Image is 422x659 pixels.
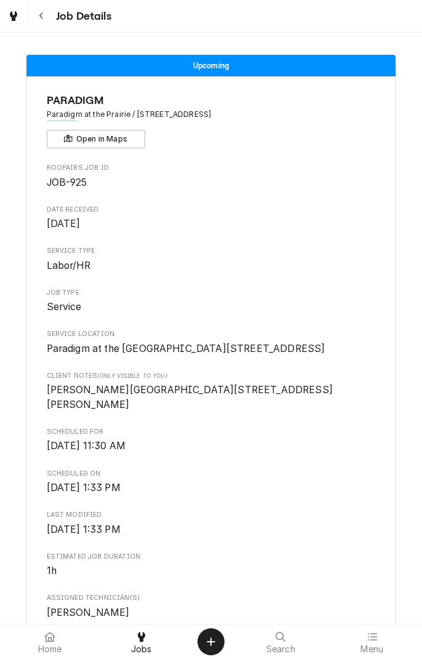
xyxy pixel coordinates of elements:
span: Assigned Technician(s) [47,605,376,620]
span: [object Object] [47,383,376,412]
div: Client Information [47,92,376,148]
span: Scheduled On [47,481,376,495]
span: Service Type [47,246,376,256]
span: Job Details [52,8,111,25]
span: (Only Visible to You) [97,372,167,379]
span: Service Location [47,329,376,339]
button: Navigate back [30,5,52,27]
div: Scheduled For [47,427,376,453]
button: Open in Maps [47,130,145,148]
div: Job Type [47,288,376,314]
div: Assigned Technician(s) [47,593,376,620]
button: Create Object [197,628,225,655]
span: Date Received [47,205,376,215]
div: Estimated Job Duration [47,552,376,578]
span: Assigned Technician(s) [47,593,376,603]
span: Job Type [47,300,376,314]
span: Scheduled For [47,439,376,453]
span: Last Modified [47,522,376,537]
span: [DATE] 1:33 PM [47,482,121,493]
span: Service [47,301,82,313]
span: Home [38,644,62,654]
div: Scheduled On [47,469,376,495]
div: Date Received [47,205,376,231]
span: Scheduled For [47,427,376,437]
div: [object Object] [47,371,376,412]
a: Go to Jobs [2,5,25,27]
span: Search [266,644,295,654]
span: [DATE] 11:30 AM [47,440,125,452]
span: Service Location [47,341,376,356]
span: [PERSON_NAME][GEOGRAPHIC_DATA][STREET_ADDRESS][PERSON_NAME] [47,384,333,410]
span: 1h [47,565,57,577]
span: Roopairs Job ID [47,175,376,190]
span: Labor/HR [47,260,90,271]
span: Upcoming [193,62,229,70]
a: Home [5,627,95,657]
span: Estimated Job Duration [47,564,376,578]
span: [DATE] [47,218,81,230]
span: Menu [360,644,383,654]
span: Date Received [47,217,376,231]
span: Last Modified [47,510,376,520]
span: Service Type [47,258,376,273]
span: Jobs [131,644,152,654]
span: JOB-925 [47,177,87,188]
span: Address [47,109,376,120]
span: Paradigm at the [GEOGRAPHIC_DATA][STREET_ADDRESS] [47,343,325,354]
div: Status [26,55,396,76]
div: Last Modified [47,510,376,537]
a: Jobs [97,627,187,657]
span: Client Notes [47,371,376,381]
div: Service Location [47,329,376,356]
span: Name [47,92,376,109]
div: Service Type [47,246,376,273]
span: Job Type [47,288,376,298]
span: [PERSON_NAME] [47,607,130,618]
span: Roopairs Job ID [47,163,376,173]
a: Search [236,627,326,657]
span: Scheduled On [47,469,376,479]
div: Roopairs Job ID [47,163,376,190]
span: Estimated Job Duration [47,552,376,562]
span: [DATE] 1:33 PM [47,524,121,535]
a: Menu [327,627,418,657]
